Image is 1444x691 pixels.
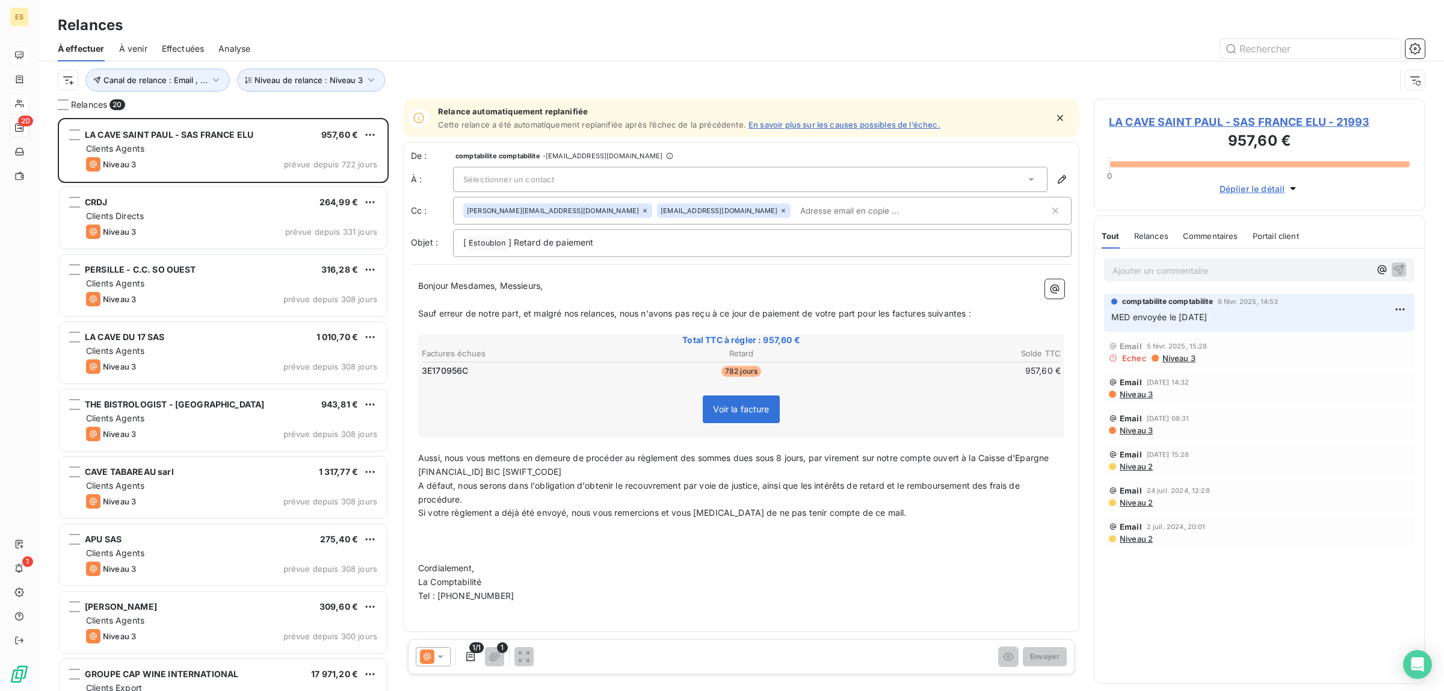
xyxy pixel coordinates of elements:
button: Déplier le détail [1216,182,1303,196]
span: Email [1120,377,1142,387]
span: Niveau 3 [103,429,136,439]
input: Rechercher [1220,39,1401,58]
span: Niveau 3 [103,564,136,574]
button: Envoyer [1023,647,1067,666]
span: PERSILLE - C.C. SO OUEST [85,264,196,274]
span: comptabilite comptabilite [455,152,540,160]
span: Clients Agents [86,143,144,153]
h3: Relances [58,14,123,36]
span: Total TTC à régler : 957,60 € [420,334,1063,346]
div: grid [58,118,389,691]
span: Analyse [218,43,250,55]
span: Clients Agents [86,345,144,356]
span: Clients Agents [86,615,144,625]
span: 264,99 € [319,197,358,207]
span: 6 févr. 2025, 14:53 [1218,298,1279,305]
span: Clients Agents [86,413,144,423]
span: Clients Agents [86,480,144,491]
span: Niveau 3 [103,497,136,506]
span: Niveau 2 [1118,498,1153,507]
span: Echec [1122,353,1147,363]
div: Open Intercom Messenger [1403,650,1432,679]
span: 17 971,20 € [311,669,358,679]
span: [EMAIL_ADDRESS][DOMAIN_NAME] [661,207,777,214]
span: Email [1120,414,1142,423]
span: À venir [119,43,147,55]
span: Relances [1134,231,1168,241]
span: APU SAS [85,534,122,544]
span: [PERSON_NAME][EMAIL_ADDRESS][DOMAIN_NAME] [467,207,639,214]
span: Cette relance a été automatiquement replanifiée après l’échec de la précédente. [438,120,746,129]
span: 20 [18,116,33,126]
span: 3E170956C [422,365,468,377]
span: CAVE TABAREAU sarl [85,466,174,477]
th: Solde TTC [849,347,1061,360]
span: LA CAVE DU 17 SAS [85,332,165,342]
span: 0 [1107,171,1112,181]
span: Email [1120,522,1142,531]
span: prévue depuis 308 jours [283,497,377,506]
span: ] Retard de paiement [508,237,594,247]
span: 1 [497,642,508,653]
span: Tel : [PHONE_NUMBER] [418,590,514,601]
span: Niveau 3 [1118,389,1153,399]
span: 24 juil. 2024, 12:28 [1147,487,1210,494]
label: Cc : [411,205,453,217]
span: 943,81 € [321,399,358,409]
span: 1 010,70 € [316,332,359,342]
span: Déplier le détail [1220,182,1285,195]
span: 309,60 € [319,601,358,612]
span: Effectuées [162,43,205,55]
span: comptabilite comptabilite [1122,296,1213,307]
button: Canal de relance : Email , ... [85,69,230,91]
span: GROUPE CAP WINE INTERNATIONAL [85,669,238,679]
span: Clients Directs [86,211,144,221]
span: La Comptabilité [418,577,481,587]
span: Niveau de relance : Niveau 3 [255,75,363,85]
span: Niveau 3 [103,631,136,641]
td: 957,60 € [849,364,1061,377]
span: Clients Agents [86,278,144,288]
span: Niveau 3 [1161,353,1196,363]
span: 20 [110,99,125,110]
span: De : [411,150,453,162]
span: Sauf erreur de notre part, et malgré nos relances, nous n'avons pas reçu à ce jour de paiement de... [418,308,971,318]
span: LA CAVE SAINT PAUL - SAS FRANCE ELU [85,129,253,140]
span: 2 juil. 2024, 20:01 [1147,523,1206,530]
span: Niveau 3 [103,160,136,169]
span: 275,40 € [320,534,358,544]
span: 957,60 € [321,129,358,140]
span: Niveau 3 [103,227,136,237]
span: Niveau 2 [1118,462,1153,471]
span: [ [463,237,466,247]
span: Canal de relance : Email , ... [103,75,208,85]
label: À : [411,173,453,185]
span: 316,28 € [321,264,358,274]
span: Relance automatiquement replanifiée [438,107,940,116]
button: Niveau de relance : Niveau 3 [237,69,385,91]
span: Voir la facture [713,404,769,414]
span: prévue depuis 308 jours [283,429,377,439]
span: THE BISTROLOGIST - [GEOGRAPHIC_DATA] [85,399,264,409]
span: Email [1120,486,1142,495]
a: En savoir plus sur les causes possibles de l’échec. [748,120,940,129]
span: Estoublon [467,237,507,250]
span: À effectuer [58,43,105,55]
span: Sélectionner un contact [463,175,554,184]
span: [DATE] 14:32 [1147,379,1189,386]
span: LA CAVE SAINT PAUL - SAS FRANCE ELU - 21993 [1109,114,1410,130]
span: Relances [71,99,107,111]
span: 1 317,77 € [319,466,359,477]
span: prévue depuis 722 jours [284,160,377,169]
th: Retard [635,347,847,360]
span: Cordialement, [418,563,474,573]
span: Tout [1102,231,1120,241]
span: Niveau 3 [1118,426,1153,435]
span: prévue depuis 308 jours [283,294,377,304]
img: Logo LeanPay [10,665,29,684]
span: MED envoyée le [DATE] [1111,312,1207,322]
h3: 957,60 € [1109,130,1410,154]
span: Email [1120,450,1142,459]
span: Bonjour Mesdames, Messieurs, [418,280,543,291]
span: 1/1 [469,642,484,653]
